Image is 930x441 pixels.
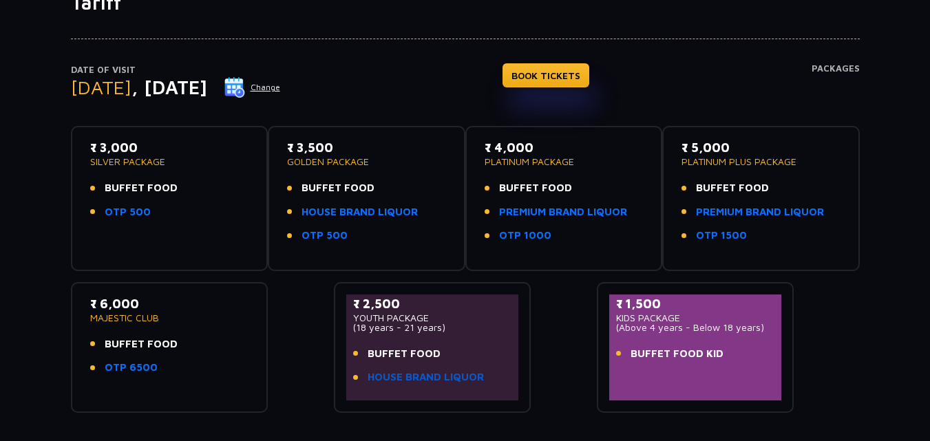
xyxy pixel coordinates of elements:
[302,204,418,220] a: HOUSE BRAND LIQUOR
[302,180,374,196] span: BUFFET FOOD
[499,204,627,220] a: PREMIUM BRAND LIQUOR
[90,313,249,323] p: MAJESTIC CLUB
[224,76,281,98] button: Change
[696,204,824,220] a: PREMIUM BRAND LIQUOR
[90,157,249,166] p: SILVER PACKAGE
[105,360,158,376] a: OTP 6500
[368,346,441,362] span: BUFFET FOOD
[105,180,178,196] span: BUFFET FOOD
[353,294,512,313] p: ₹ 2,500
[90,294,249,313] p: ₹ 6,000
[499,228,551,244] a: OTP 1000
[681,138,841,157] p: ₹ 5,000
[499,180,572,196] span: BUFFET FOOD
[485,157,644,166] p: PLATINUM PACKAGE
[696,180,769,196] span: BUFFET FOOD
[485,138,644,157] p: ₹ 4,000
[503,63,589,87] a: BOOK TICKETS
[131,76,207,98] span: , [DATE]
[616,294,775,313] p: ₹ 1,500
[353,313,512,323] p: YOUTH PACKAGE
[616,313,775,323] p: KIDS PACKAGE
[71,63,281,77] p: Date of Visit
[71,76,131,98] span: [DATE]
[353,323,512,332] p: (18 years - 21 years)
[105,204,151,220] a: OTP 500
[368,369,484,385] a: HOUSE BRAND LIQUOR
[287,138,446,157] p: ₹ 3,500
[302,228,348,244] a: OTP 500
[696,228,747,244] a: OTP 1500
[616,323,775,332] p: (Above 4 years - Below 18 years)
[287,157,446,166] p: GOLDEN PACKAGE
[90,138,249,157] p: ₹ 3,000
[812,63,860,113] h4: Packages
[631,346,723,362] span: BUFFET FOOD KID
[681,157,841,166] p: PLATINUM PLUS PACKAGE
[105,336,178,352] span: BUFFET FOOD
